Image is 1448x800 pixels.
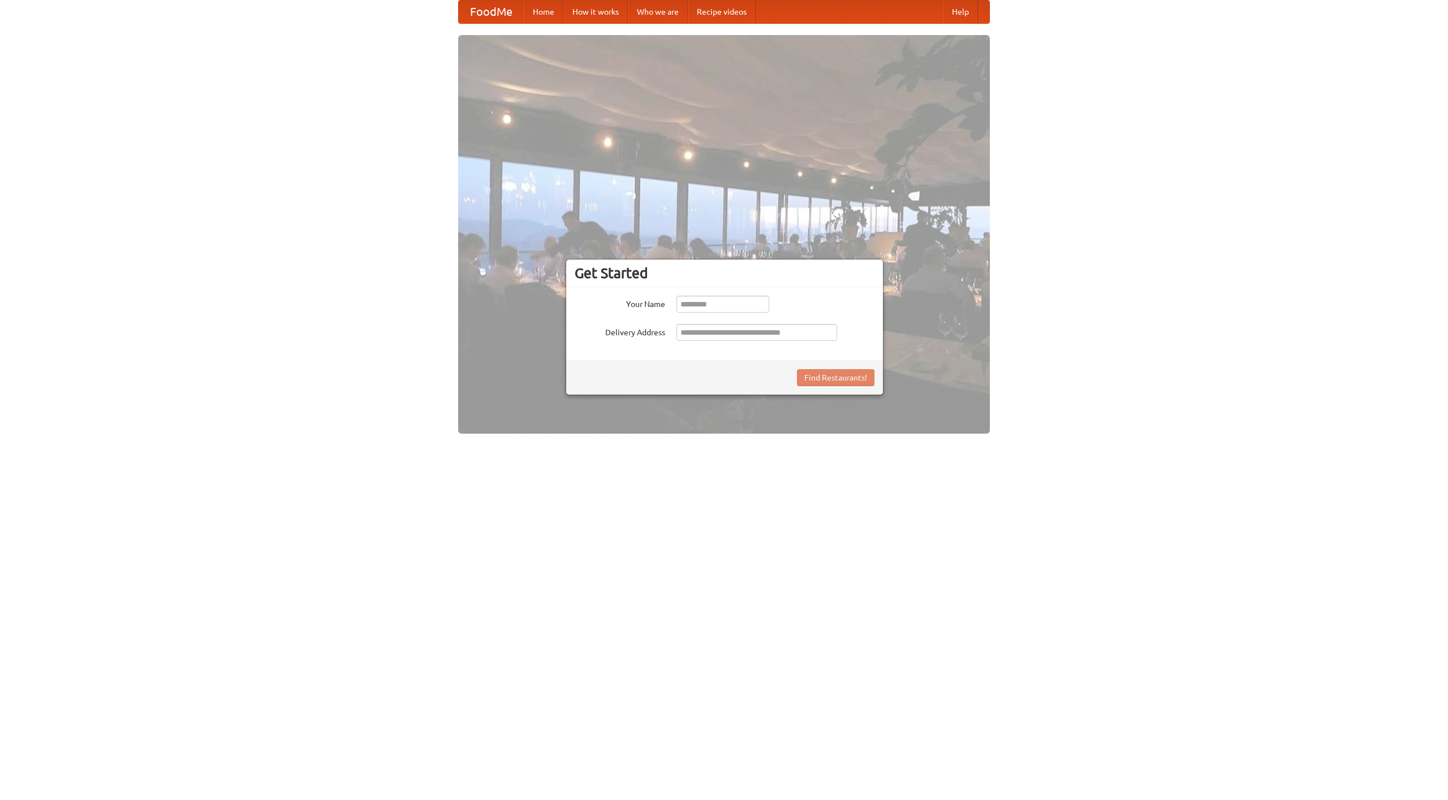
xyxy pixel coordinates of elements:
a: FoodMe [459,1,524,23]
a: Who we are [628,1,688,23]
label: Your Name [575,296,665,310]
label: Delivery Address [575,324,665,338]
button: Find Restaurants! [797,369,874,386]
a: Help [943,1,978,23]
h3: Get Started [575,265,874,282]
a: Recipe videos [688,1,756,23]
a: How it works [563,1,628,23]
a: Home [524,1,563,23]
